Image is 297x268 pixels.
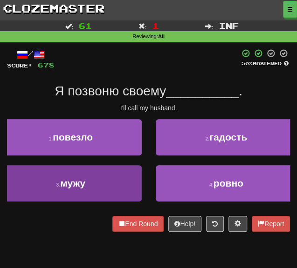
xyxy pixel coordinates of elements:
div: I'll call my husband. [7,103,290,113]
span: 678 [38,61,55,69]
div: / [7,49,55,60]
span: . [239,84,242,98]
span: Я позвоню своему [55,84,166,98]
span: : [65,23,73,29]
button: Round history (alt+y) [206,216,224,232]
button: End Round [112,216,164,232]
span: 50 % [242,60,253,66]
span: повезло [53,132,93,142]
small: 4 . [209,182,214,188]
span: мужу [60,178,85,188]
span: гадость [209,132,247,142]
span: Score: [7,62,32,68]
span: __________ [166,84,239,98]
small: 1 . [48,136,53,141]
span: : [138,23,147,29]
span: Inf [219,21,239,30]
span: ровно [214,178,243,188]
div: Mastered [240,60,290,67]
small: 2 . [205,136,209,141]
span: 1 [152,21,159,30]
span: 61 [79,21,92,30]
small: 3 . [56,182,60,188]
button: Help! [168,216,201,232]
button: Report [252,216,290,232]
span: : [205,23,214,29]
strong: All [158,33,165,39]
